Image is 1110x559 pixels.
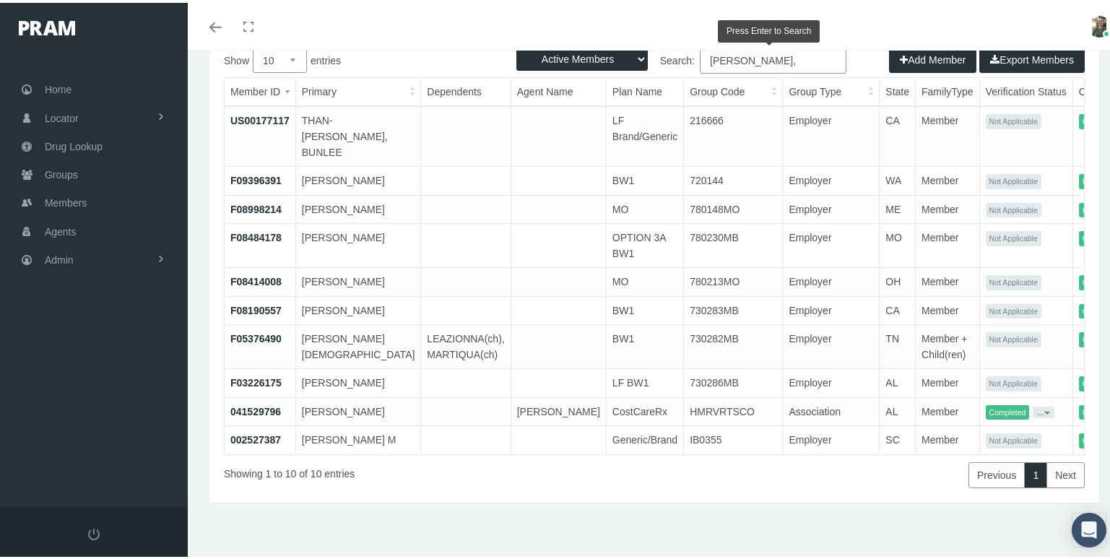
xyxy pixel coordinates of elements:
[880,322,916,366] td: TN
[421,322,511,366] td: LEAZIONNA(ch), MARTIQUA(ch)
[880,103,916,164] td: CA
[1088,13,1110,35] img: S_Profile_Picture_15372.jpg
[916,103,980,164] td: Member
[880,293,916,322] td: CA
[230,302,282,313] a: F08190557
[783,103,880,164] td: Employer
[45,102,79,129] span: Locator
[783,293,880,322] td: Employer
[1033,404,1054,415] button: ...
[979,44,1085,70] button: Export Members
[783,265,880,294] td: Employer
[225,75,295,103] th: Member ID: activate to sort column ascending
[295,423,421,451] td: [PERSON_NAME] M
[295,366,421,395] td: [PERSON_NAME]
[684,423,783,451] td: IB0355
[684,394,783,423] td: HMRVRTSCO
[230,273,282,285] a: F08414008
[295,293,421,322] td: [PERSON_NAME]
[684,103,783,164] td: 216666
[45,186,87,214] span: Members
[916,394,980,423] td: Member
[916,221,980,265] td: Member
[979,75,1072,103] th: Verification Status
[783,221,880,265] td: Employer
[916,265,980,294] td: Member
[880,221,916,265] td: MO
[916,366,980,395] td: Member
[783,366,880,395] td: Employer
[684,164,783,193] td: 720144
[684,293,783,322] td: 730283MB
[684,322,783,366] td: 730282MB
[511,394,606,423] td: [PERSON_NAME]
[986,430,1041,446] span: Not Applicable
[295,322,421,366] td: [PERSON_NAME][DEMOGRAPHIC_DATA]
[916,322,980,366] td: Member + Child(ren)
[684,265,783,294] td: 780213MO
[606,221,683,265] td: OPTION 3A BW1
[230,172,282,183] a: F09396391
[986,272,1041,287] span: Not Applicable
[986,228,1041,243] span: Not Applicable
[606,265,683,294] td: MO
[295,103,421,164] td: THAN-[PERSON_NAME], BUNLEE
[230,112,290,123] a: US00177117
[230,403,281,415] a: 041529796
[880,366,916,395] td: AL
[718,17,820,40] div: Press Enter to Search
[45,73,71,100] span: Home
[45,130,103,157] span: Drug Lookup
[986,373,1041,389] span: Not Applicable
[783,423,880,451] td: Employer
[783,394,880,423] td: Association
[230,374,282,386] a: F03226175
[606,423,683,451] td: Generic/Brand
[968,459,1025,485] a: Previous
[916,423,980,451] td: Member
[889,44,976,70] button: Add Member
[684,75,783,103] th: Group Code: activate to sort column ascending
[986,329,1041,344] span: Not Applicable
[1046,459,1085,485] a: Next
[684,221,783,265] td: 780230MB
[295,221,421,265] td: [PERSON_NAME]
[224,45,654,70] label: Show entries
[684,192,783,221] td: 780148MO
[606,293,683,322] td: BW1
[986,200,1041,215] span: Not Applicable
[986,402,1030,417] span: Completed
[880,265,916,294] td: OH
[783,322,880,366] td: Employer
[253,45,307,70] select: Showentries
[654,45,846,71] label: Search:
[606,322,683,366] td: BW1
[295,394,421,423] td: [PERSON_NAME]
[684,366,783,395] td: 730286MB
[986,171,1041,186] span: Not Applicable
[880,75,916,103] th: State
[606,164,683,193] td: BW1
[421,75,511,103] th: Dependents
[880,394,916,423] td: AL
[700,45,846,71] input: Search:
[295,75,421,103] th: Primary: activate to sort column ascending
[606,366,683,395] td: LF BW1
[606,394,683,423] td: CostCareRx
[783,164,880,193] td: Employer
[606,103,683,164] td: LF Brand/Generic
[230,229,282,240] a: F08484178
[916,293,980,322] td: Member
[606,75,683,103] th: Plan Name
[1024,459,1047,485] a: 1
[916,192,980,221] td: Member
[511,75,606,103] th: Agent Name
[986,301,1041,316] span: Not Applicable
[1072,510,1106,545] div: Open Intercom Messenger
[880,164,916,193] td: WA
[45,243,74,271] span: Admin
[916,75,980,103] th: FamilyType
[783,192,880,221] td: Employer
[45,215,77,243] span: Agents
[880,192,916,221] td: ME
